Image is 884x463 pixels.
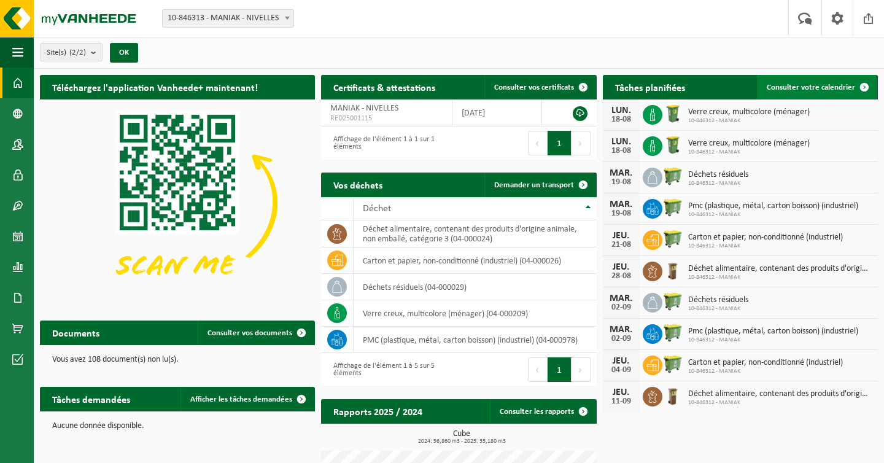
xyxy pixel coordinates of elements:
span: Consulter vos documents [207,329,292,337]
span: 10-846312 - MANIAK [688,305,748,313]
div: JEU. [609,387,634,397]
p: Vous avez 108 document(s) non lu(s). [52,356,303,364]
span: Site(s) [47,44,86,62]
div: MAR. [609,168,634,178]
span: 10-846312 - MANIAK [688,399,872,407]
span: Déchet alimentaire, contenant des produits d'origine animale, non emballé, catég... [688,389,872,399]
span: 10-846313 - MANIAK - NIVELLES [162,9,294,28]
h2: Certificats & attestations [321,75,448,99]
span: Consulter vos certificats [494,84,574,91]
img: WB-0140-HPE-BN-01 [662,385,683,406]
span: 10-846312 - MANIAK [688,337,858,344]
img: WB-0660-HPE-GN-50 [662,354,683,375]
button: OK [110,43,138,63]
img: WB-0660-HPE-GN-50 [662,197,683,218]
td: carton et papier, non-conditionné (industriel) (04-000026) [354,247,596,274]
a: Demander un transport [484,173,595,197]
span: 10-846312 - MANIAK [688,243,843,250]
span: Déchet alimentaire, contenant des produits d'origine animale, non emballé, catég... [688,264,872,274]
div: LUN. [609,106,634,115]
span: 10-846312 - MANIAK [688,149,810,156]
td: [DATE] [452,99,541,126]
div: 04-09 [609,366,634,375]
h2: Téléchargez l'application Vanheede+ maintenant! [40,75,270,99]
a: Consulter les rapports [490,399,595,424]
span: Verre creux, multicolore (ménager) [688,139,810,149]
div: MAR. [609,200,634,209]
h2: Rapports 2025 / 2024 [321,399,435,423]
td: PMC (plastique, métal, carton boisson) (industriel) (04-000978) [354,327,596,353]
span: 10-846312 - MANIAK [688,368,843,375]
span: Déchets résiduels [688,170,748,180]
span: Carton et papier, non-conditionné (industriel) [688,233,843,243]
div: LUN. [609,137,634,147]
span: RED25001115 [330,114,443,123]
div: 02-09 [609,335,634,343]
button: Next [572,131,591,155]
img: WB-0660-HPE-GN-50 [662,228,683,249]
span: Verre creux, multicolore (ménager) [688,107,810,117]
img: WB-0660-HPE-GN-50 [662,291,683,312]
a: Consulter votre calendrier [757,75,877,99]
div: Affichage de l'élément 1 à 5 sur 5 éléments [327,356,452,383]
div: JEU. [609,356,634,366]
div: MAR. [609,294,634,303]
span: 10-846312 - MANIAK [688,274,872,281]
h2: Tâches planifiées [603,75,697,99]
img: WB-0660-HPE-GN-50 [662,322,683,343]
div: JEU. [609,262,634,272]
span: Déchet [363,204,391,214]
div: Affichage de l'élément 1 à 1 sur 1 éléments [327,130,452,157]
a: Consulter vos certificats [484,75,595,99]
h2: Vos déchets [321,173,395,196]
td: déchets résiduels (04-000029) [354,274,596,300]
a: Afficher les tâches demandées [180,387,314,411]
img: WB-0240-HPE-GN-50 [662,103,683,124]
span: Déchets résiduels [688,295,748,305]
button: 1 [548,131,572,155]
td: déchet alimentaire, contenant des produits d'origine animale, non emballé, catégorie 3 (04-000024) [354,220,596,247]
td: verre creux, multicolore (ménager) (04-000209) [354,300,596,327]
span: Pmc (plastique, métal, carton boisson) (industriel) [688,201,858,211]
img: WB-0140-HPE-BN-01 [662,260,683,281]
h2: Tâches demandées [40,387,142,411]
span: 10-846313 - MANIAK - NIVELLES [163,10,293,27]
div: 02-09 [609,303,634,312]
h2: Documents [40,321,112,344]
a: Consulter vos documents [198,321,314,345]
count: (2/2) [69,49,86,56]
img: WB-0660-HPE-GN-50 [662,166,683,187]
img: WB-0240-HPE-GN-50 [662,134,683,155]
span: 2024: 56,860 m3 - 2025: 35,180 m3 [327,438,596,445]
button: 1 [548,357,572,382]
button: Previous [528,357,548,382]
div: 11-09 [609,397,634,406]
div: 18-08 [609,147,634,155]
span: 10-846312 - MANIAK [688,117,810,125]
span: MANIAK - NIVELLES [330,104,398,113]
span: 10-846312 - MANIAK [688,211,858,219]
div: 21-08 [609,241,634,249]
button: Next [572,357,591,382]
h3: Cube [327,430,596,445]
span: 10-846312 - MANIAK [688,180,748,187]
div: 19-08 [609,178,634,187]
div: MAR. [609,325,634,335]
button: Previous [528,131,548,155]
div: JEU. [609,231,634,241]
img: Download de VHEPlus App [40,99,315,306]
div: 18-08 [609,115,634,124]
span: Demander un transport [494,181,574,189]
button: Site(s)(2/2) [40,43,103,61]
div: 28-08 [609,272,634,281]
span: Pmc (plastique, métal, carton boisson) (industriel) [688,327,858,337]
span: Consulter votre calendrier [767,84,855,91]
span: Carton et papier, non-conditionné (industriel) [688,358,843,368]
span: Afficher les tâches demandées [190,395,292,403]
div: 19-08 [609,209,634,218]
p: Aucune donnée disponible. [52,422,303,430]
